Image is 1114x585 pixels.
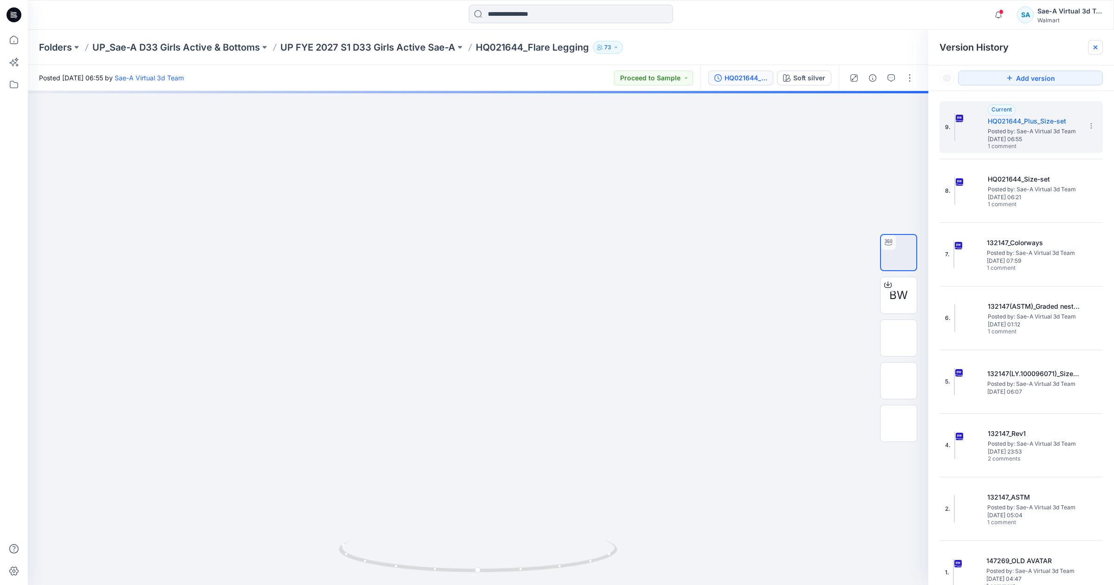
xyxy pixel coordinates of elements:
[987,248,1080,258] span: Posted by: Sae-A Virtual 3d Team
[988,194,1081,201] span: [DATE] 06:21
[92,41,260,54] a: UP_Sae-A D33 Girls Active & Bottoms
[988,185,1081,194] span: Posted by: Sae-A Virtual 3d Team
[945,441,951,449] span: 4.
[987,519,1052,526] span: 1 comment
[945,314,951,322] span: 6.
[1037,6,1102,17] div: Sae-A Virtual 3d Team
[945,568,949,577] span: 1.
[988,174,1081,185] h5: HQ021644_Size-set
[987,265,1052,272] span: 1 comment
[986,576,1079,582] span: [DATE] 04:47
[988,321,1081,328] span: [DATE] 01:12
[988,116,1081,127] h5: HQ021644_Plus_Size-set
[988,136,1081,143] span: [DATE] 06:55
[954,177,955,205] img: HQ021644_Size-set
[604,42,611,52] p: 73
[725,73,767,83] div: HQ021644_Plus_Size-set
[593,41,623,54] button: 73
[939,42,1009,53] span: Version History
[988,312,1081,321] span: Posted by: Sae-A Virtual 3d Team
[987,503,1080,512] span: Posted by: Sae-A Virtual 3d Team
[987,379,1080,389] span: Posted by: Sae-A Virtual 3d Team
[945,250,950,259] span: 7.
[115,74,184,82] a: Sae-A Virtual 3d Team
[987,492,1080,503] h5: 132147_ASTM
[954,495,955,523] img: 132147_ASTM
[987,389,1080,395] span: [DATE] 06:07
[954,113,955,141] img: HQ021644_Plus_Size-set
[953,240,954,268] img: 132147_Colorways
[987,258,1080,264] span: [DATE] 07:59
[988,455,1053,463] span: 2 comments
[1037,17,1102,24] div: Walmart
[991,106,1012,113] span: Current
[1017,6,1034,23] div: SA
[1092,44,1099,51] button: Close
[945,505,950,513] span: 2.
[954,431,955,459] img: 132147_Rev1
[945,377,950,386] span: 5.
[988,301,1081,312] h5: 132147(ASTM)_Graded nest_FLARE LEGGING
[945,123,951,131] span: 9.
[988,439,1081,448] span: Posted by: Sae-A Virtual 3d Team
[777,71,831,85] button: Soft silver
[988,448,1081,455] span: [DATE] 23:53
[708,71,773,85] button: HQ021644_Plus_Size-set
[988,428,1081,439] h5: 132147_Rev1
[39,41,72,54] a: Folders
[986,555,1079,566] h5: 147269_OLD AVATAR
[988,127,1081,136] span: Posted by: Sae-A Virtual 3d Team
[945,187,951,195] span: 8.
[865,71,880,85] button: Details
[476,41,589,54] p: HQ021644_Flare Legging
[954,304,955,332] img: 132147(ASTM)_Graded nest_FLARE LEGGING
[987,368,1080,379] h5: 132147(LY.100096071)_Size-Set_FLARE LEGGING_Current Grading
[954,368,955,396] img: 132147(LY.100096071)_Size-Set_FLARE LEGGING_Current Grading
[987,237,1080,248] h5: 132147_Colorways
[988,201,1053,208] span: 1 comment
[39,73,184,83] span: Posted [DATE] 06:55 by
[939,71,954,85] button: Show Hidden Versions
[793,73,825,83] div: Soft silver
[987,512,1080,519] span: [DATE] 05:04
[280,41,455,54] a: UP FYE 2027 S1 D33 Girls Active Sae-A
[986,566,1079,576] span: Posted by: Sae-A Virtual 3d Team
[889,287,908,304] span: BW
[988,328,1053,336] span: 1 comment
[988,143,1053,150] span: 1 comment
[958,71,1103,85] button: Add version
